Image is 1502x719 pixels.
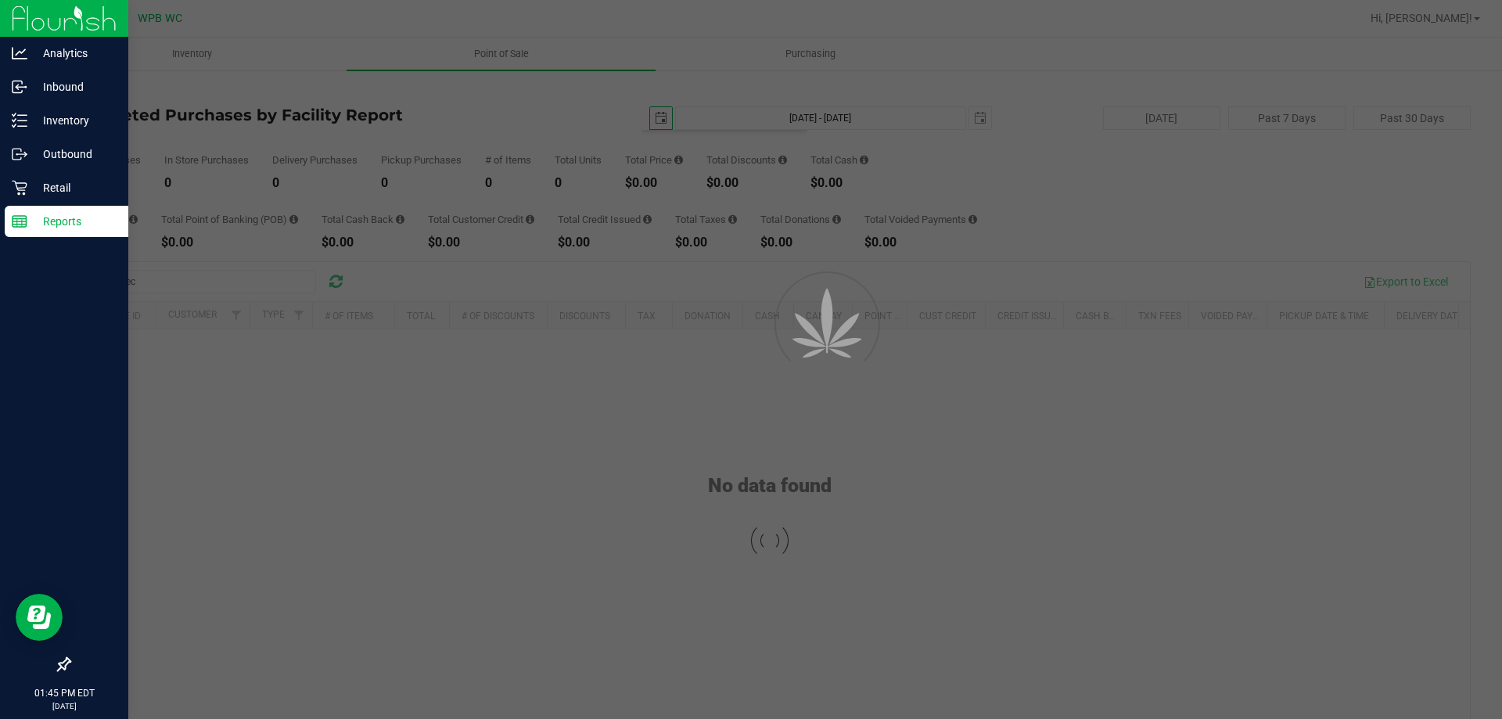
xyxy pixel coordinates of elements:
[27,111,121,130] p: Inventory
[16,594,63,641] iframe: Resource center
[27,44,121,63] p: Analytics
[12,146,27,162] inline-svg: Outbound
[27,178,121,197] p: Retail
[7,700,121,712] p: [DATE]
[7,686,121,700] p: 01:45 PM EDT
[12,45,27,61] inline-svg: Analytics
[27,212,121,231] p: Reports
[12,113,27,128] inline-svg: Inventory
[27,145,121,164] p: Outbound
[27,77,121,96] p: Inbound
[12,79,27,95] inline-svg: Inbound
[12,214,27,229] inline-svg: Reports
[12,180,27,196] inline-svg: Retail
